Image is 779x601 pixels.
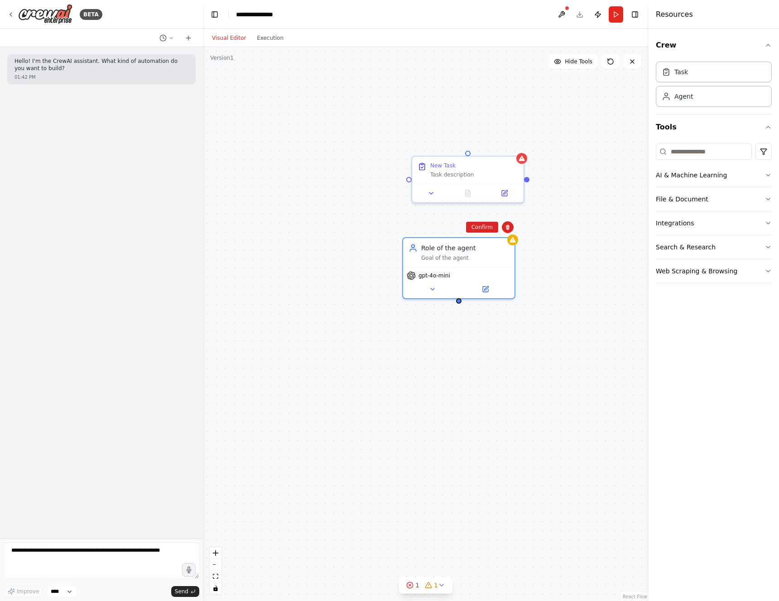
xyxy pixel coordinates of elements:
[210,54,234,62] div: Version 1
[80,9,102,20] div: BETA
[656,114,772,140] button: Tools
[674,92,693,101] div: Agent
[210,582,221,594] button: toggle interactivity
[421,243,509,253] div: Role of the agent
[399,577,452,594] button: 11
[565,58,592,65] span: Hide Tools
[489,188,520,199] button: Open in side panel
[656,33,772,58] button: Crew
[402,237,515,299] div: Role of the agentGoal of the agentgpt-4o-mini
[208,8,221,21] button: Hide left sidebar
[656,9,693,20] h4: Resources
[18,4,72,24] img: Logo
[182,563,196,577] button: Click to speak your automation idea
[449,188,487,199] button: No output available
[236,10,283,19] nav: breadcrumb
[656,259,772,283] button: Web Scraping & Browsing
[210,547,221,559] button: zoom in
[466,222,498,233] button: Confirm
[210,547,221,594] div: React Flow controls
[656,163,772,187] button: AI & Machine Learning
[623,594,647,599] a: React Flow attribution
[548,54,598,69] button: Hide Tools
[14,58,188,72] p: Hello! I'm the CrewAI assistant. What kind of automation do you want to build?
[4,586,43,597] button: Improve
[421,254,509,262] div: Goal of the agent
[17,588,39,595] span: Improve
[181,33,196,43] button: Start a new chat
[14,74,188,81] div: 01:42 PM
[418,272,450,279] span: gpt-4o-mini
[502,221,514,233] button: Delete node
[656,211,772,235] button: Integrations
[175,588,188,595] span: Send
[434,581,438,590] span: 1
[207,33,251,43] button: Visual Editor
[674,67,688,76] div: Task
[629,8,641,21] button: Hide right sidebar
[171,586,199,597] button: Send
[656,140,772,291] div: Tools
[156,33,178,43] button: Switch to previous chat
[210,571,221,582] button: fit view
[430,171,518,178] div: Task description
[460,284,511,295] button: Open in side panel
[656,187,772,211] button: File & Document
[415,581,419,590] span: 1
[251,33,289,43] button: Execution
[210,559,221,571] button: zoom out
[411,156,524,203] div: New TaskTask description
[656,58,772,114] div: Crew
[656,235,772,259] button: Search & Research
[430,162,456,169] div: New Task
